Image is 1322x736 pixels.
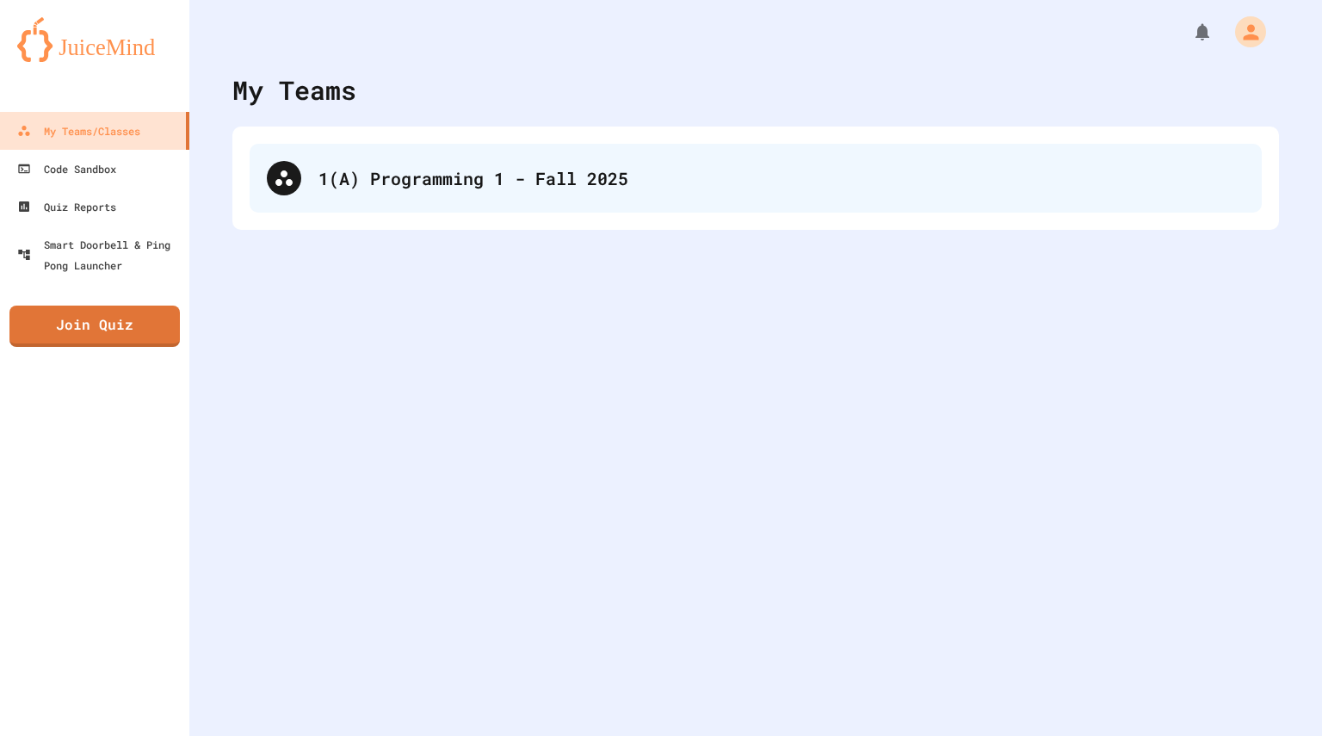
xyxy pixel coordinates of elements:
div: Smart Doorbell & Ping Pong Launcher [17,234,182,275]
div: 1(A) Programming 1 - Fall 2025 [250,144,1262,213]
div: 1(A) Programming 1 - Fall 2025 [318,165,1245,191]
div: Quiz Reports [17,196,116,217]
a: Join Quiz [9,306,180,347]
div: My Teams/Classes [17,121,140,141]
div: Code Sandbox [17,158,116,179]
div: My Notifications [1160,17,1217,46]
img: logo-orange.svg [17,17,172,62]
div: My Teams [232,71,356,109]
div: My Account [1217,12,1270,52]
